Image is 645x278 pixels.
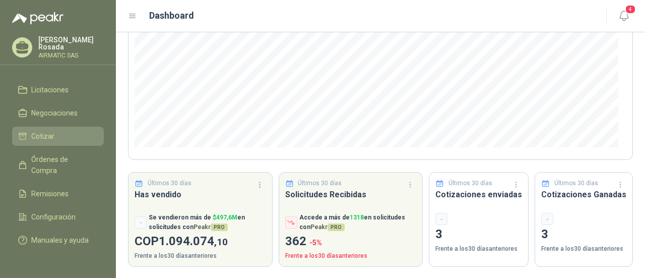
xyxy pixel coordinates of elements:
[211,224,228,231] span: PRO
[285,251,417,261] p: Frente a los 30 días anteriores
[12,184,104,203] a: Remisiones
[12,103,104,123] a: Negociaciones
[159,234,228,248] span: 1.094.074
[149,9,194,23] h1: Dashboard
[310,224,345,231] span: Peakr
[12,12,63,24] img: Logo peakr
[31,235,89,246] span: Manuales y ayuda
[328,224,345,231] span: PRO
[350,214,364,221] span: 1318
[31,154,94,176] span: Órdenes de Compra
[541,213,553,225] div: -
[541,225,626,244] p: 3
[435,188,522,201] h3: Cotizaciones enviadas
[12,207,104,227] a: Configuración
[12,80,104,99] a: Licitaciones
[625,5,636,14] span: 4
[38,36,104,50] p: [PERSON_NAME] Rosada
[541,244,626,254] p: Frente a los 30 días anteriores
[435,244,522,254] p: Frente a los 30 días anteriores
[298,179,342,188] p: Últimos 30 días
[448,179,492,188] p: Últimos 30 días
[541,188,626,201] h3: Cotizaciones Ganadas
[31,131,54,142] span: Cotizar
[12,127,104,146] a: Cotizar
[309,239,322,247] span: -5 %
[435,213,447,225] div: -
[299,213,417,232] p: Accede a más de en solicitudes con
[12,150,104,180] a: Órdenes de Compra
[615,7,633,25] button: 4
[193,224,228,231] span: Peakr
[135,188,266,201] h3: Has vendido
[285,188,417,201] h3: Solicitudes Recibidas
[31,188,69,199] span: Remisiones
[38,52,104,59] p: AIRMATIC SAS
[214,236,228,248] span: ,10
[135,216,147,229] div: -
[213,214,237,221] span: $ 497,6M
[148,179,191,188] p: Últimos 30 días
[435,225,522,244] p: 3
[135,251,266,261] p: Frente a los 30 días anteriores
[149,213,266,232] p: Se vendieron más de en solicitudes con
[31,107,78,119] span: Negociaciones
[31,84,69,95] span: Licitaciones
[12,231,104,250] a: Manuales y ayuda
[285,232,417,251] p: 362
[31,211,76,223] span: Configuración
[554,179,598,188] p: Últimos 30 días
[135,232,266,251] p: COP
